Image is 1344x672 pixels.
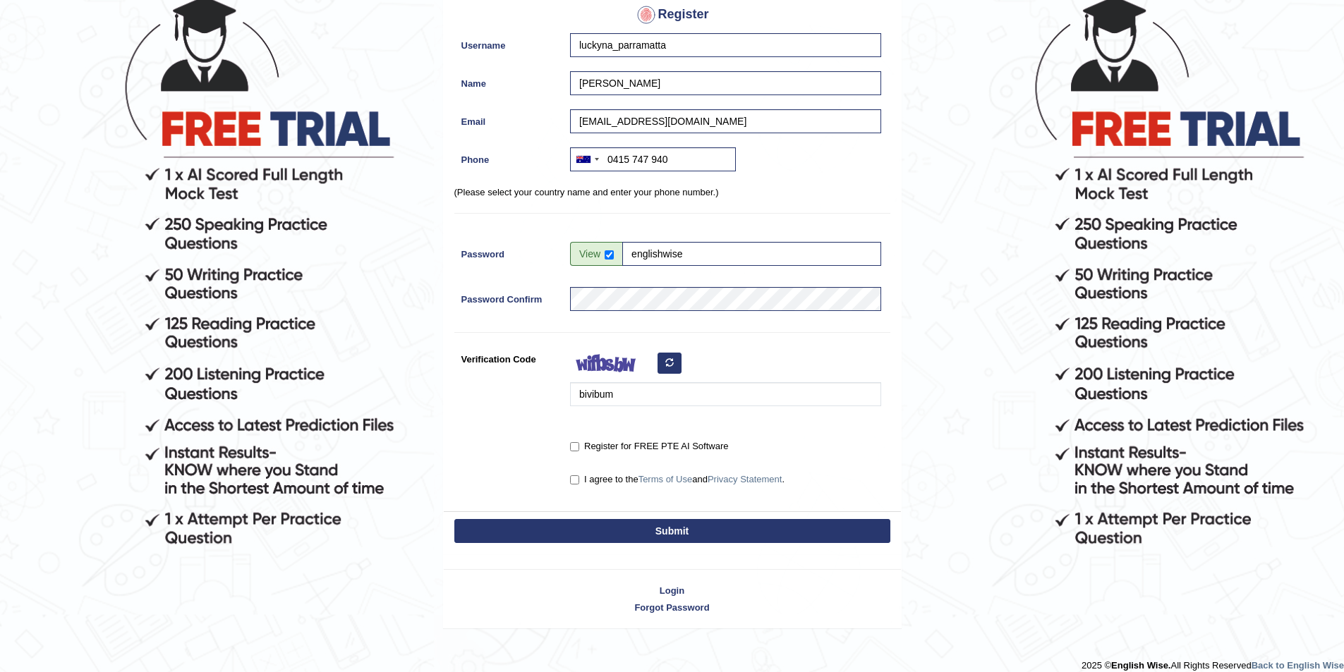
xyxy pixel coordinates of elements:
input: Register for FREE PTE AI Software [570,442,579,451]
label: Username [454,33,564,52]
button: Submit [454,519,890,543]
p: (Please select your country name and enter your phone number.) [454,185,890,199]
a: Privacy Statement [708,474,782,484]
h4: Register [454,4,890,26]
label: Phone [454,147,564,166]
label: Password [454,242,564,261]
label: I agree to the and . [570,472,785,487]
a: Login [444,584,901,597]
label: Register for FREE PTE AI Software [570,439,728,453]
label: Name [454,71,564,90]
input: I agree to theTerms of UseandPrivacy Statement. [570,475,579,484]
strong: English Wise. [1111,660,1170,671]
label: Email [454,109,564,128]
div: 2025 © All Rights Reserved [1082,652,1344,672]
a: Back to English Wise [1252,660,1344,671]
a: Forgot Password [444,601,901,614]
input: Show/Hide Password [605,250,614,259]
label: Password Confirm [454,287,564,306]
input: +61 412 345 678 [570,147,736,171]
a: Terms of Use [638,474,693,484]
label: Verification Code [454,347,564,366]
div: Australia: +61 [571,148,603,171]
